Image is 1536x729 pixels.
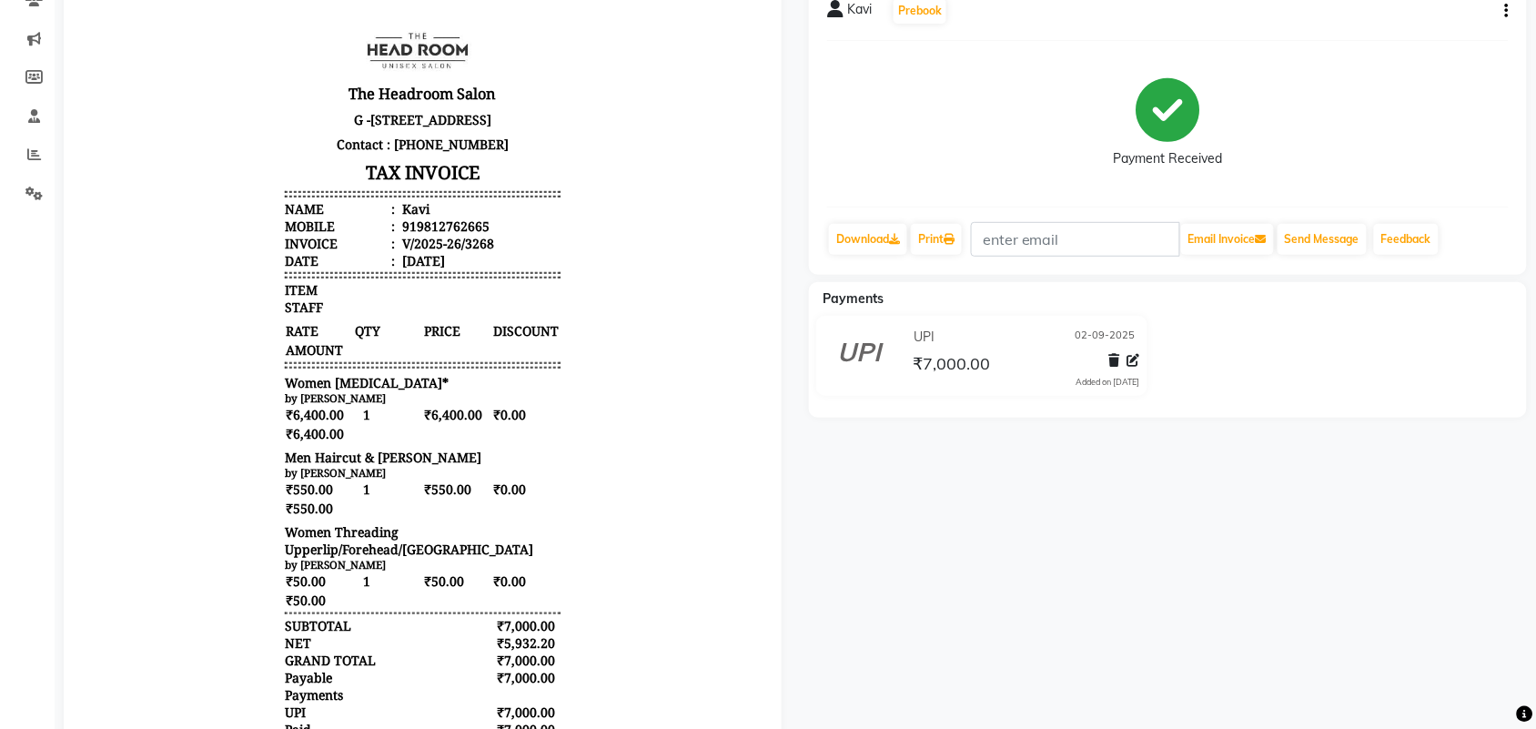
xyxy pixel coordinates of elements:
[411,707,479,724] div: ₹7,000.00
[203,428,270,447] span: ₹6,400.00
[203,378,367,395] span: Women [MEDICAL_DATA]*
[203,256,313,273] div: Date
[309,238,313,256] span: :
[309,221,313,238] span: :
[911,224,962,255] a: Print
[1278,224,1367,255] button: Send Message
[1114,150,1223,169] div: Payment Received
[203,238,313,256] div: Invoice
[203,707,224,724] span: UPI
[309,204,313,221] span: :
[341,409,409,428] span: ₹6,400.00
[203,221,313,238] div: Mobile
[203,409,270,428] span: ₹6,400.00
[203,302,241,319] span: STAFF
[203,594,270,613] span: ₹50.00
[203,344,270,363] span: AMOUNT
[1076,376,1140,389] div: Added on [DATE]
[272,325,339,344] span: QTY
[203,673,250,690] div: Payable
[411,575,479,594] span: ₹0.00
[203,285,236,302] span: ITEM
[411,483,479,502] span: ₹0.00
[411,673,479,690] div: ₹7,000.00
[203,655,294,673] div: GRAND TOTAL
[1076,328,1136,347] span: 02-09-2025
[341,483,409,502] span: ₹550.00
[341,575,409,594] span: ₹50.00
[203,527,478,562] span: Women Threading Upperlip/Forehead/[GEOGRAPHIC_DATA]
[203,325,270,344] span: RATE
[272,15,409,80] img: file_1728310046628.jpeg
[203,502,270,521] span: ₹550.00
[203,395,304,409] small: by [PERSON_NAME]
[411,638,479,655] div: ₹5,932.20
[411,325,479,344] span: DISCOUNT
[1181,224,1274,255] button: Email Invoice
[203,84,478,111] h3: The Headroom Salon
[203,160,478,192] h3: TAX INVOICE
[317,204,348,221] div: Kavi
[203,111,478,136] p: G -[STREET_ADDRESS]
[203,638,229,655] div: NET
[317,238,412,256] div: V/2025-26/3268
[203,575,270,594] span: ₹50.00
[971,222,1180,257] input: enter email
[203,690,261,707] div: Payments
[913,353,990,379] span: ₹7,000.00
[203,470,304,483] small: by [PERSON_NAME]
[341,325,409,344] span: PRICE
[203,562,304,575] small: by [PERSON_NAME]
[203,452,399,470] span: Men Haircut & [PERSON_NAME]
[411,409,479,428] span: ₹0.00
[272,575,339,594] span: 1
[914,328,935,347] span: UPI
[823,290,884,307] span: Payments
[829,224,907,255] a: Download
[203,204,313,221] div: Name
[272,483,339,502] span: 1
[203,136,478,160] p: Contact : [PHONE_NUMBER]
[272,409,339,428] span: 1
[317,256,363,273] div: [DATE]
[203,621,269,638] div: SUBTOTAL
[317,221,408,238] div: 919812762665
[411,621,479,638] div: ₹7,000.00
[309,256,313,273] span: :
[411,655,479,673] div: ₹7,000.00
[203,483,270,502] span: ₹550.00
[1374,224,1439,255] a: Feedback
